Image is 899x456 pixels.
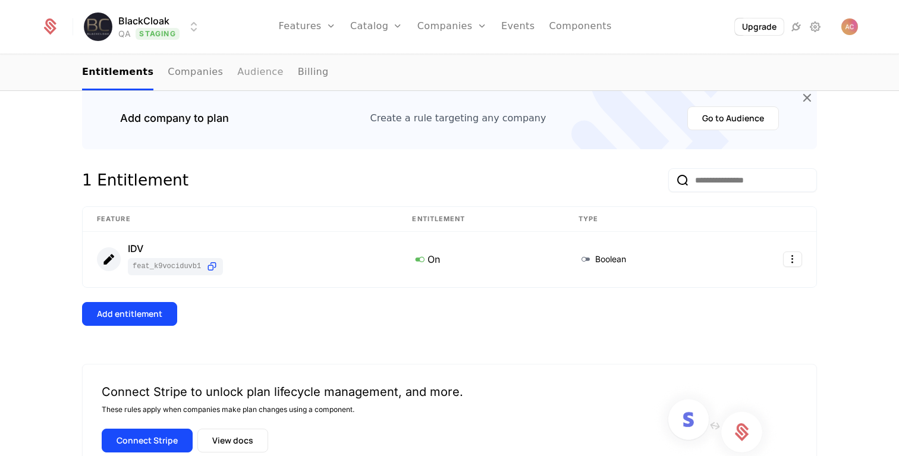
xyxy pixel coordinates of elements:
[82,55,817,90] nav: Main
[783,251,802,267] button: Select action
[118,14,169,28] span: BlackCloak
[118,28,131,40] div: QA
[84,12,112,41] img: BlackCloak
[197,429,268,452] button: View docs
[120,110,229,127] div: Add company to plan
[808,20,822,34] a: Settings
[102,405,463,414] div: These rules apply when companies make plan changes using a component.
[168,55,223,90] a: Companies
[136,28,179,40] span: Staging
[133,262,201,271] span: feat_K9VociduVB1
[687,106,779,130] button: Go to Audience
[128,244,223,253] div: IDV
[841,18,858,35] img: Andrei Coman
[102,429,193,452] button: Connect Stripe
[789,20,803,34] a: Integrations
[370,111,546,125] div: Create a rule targeting any company
[82,168,188,192] div: 1 Entitlement
[841,18,858,35] button: Open user button
[564,207,719,232] th: Type
[102,383,463,400] div: Connect Stripe to unlock plan lifecycle management, and more.
[298,55,329,90] a: Billing
[412,251,550,267] div: On
[83,207,398,232] th: Feature
[237,55,284,90] a: Audience
[82,55,329,90] ul: Choose Sub Page
[82,302,177,326] button: Add entitlement
[82,55,153,90] a: Entitlements
[87,14,200,40] button: Select environment
[398,207,564,232] th: Entitlement
[595,253,626,265] span: Boolean
[97,308,162,320] div: Add entitlement
[735,18,784,35] button: Upgrade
